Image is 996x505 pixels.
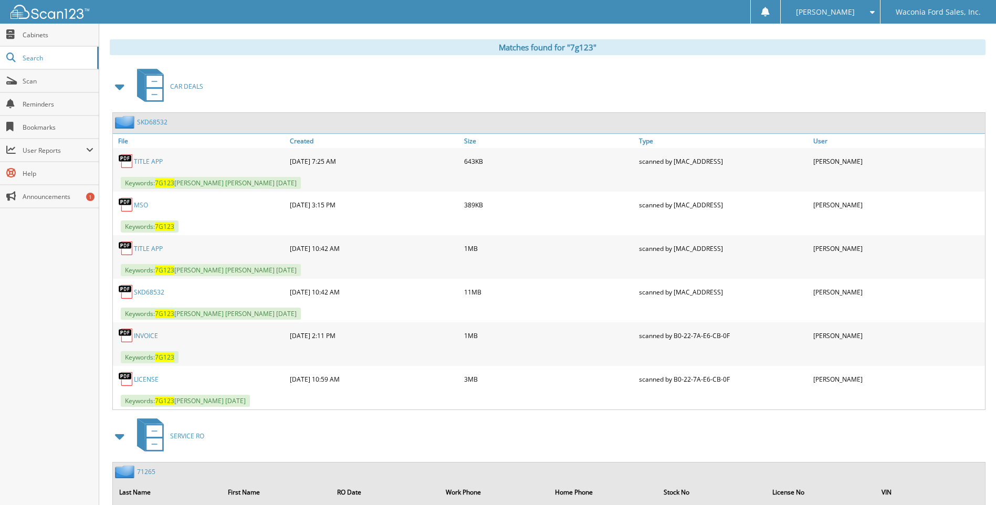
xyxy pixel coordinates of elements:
[155,222,174,231] span: 7G123
[118,197,134,213] img: PDF.png
[134,331,158,340] a: INVOICE
[811,194,985,215] div: [PERSON_NAME]
[636,281,811,302] div: scanned by [MAC_ADDRESS]
[636,369,811,390] div: scanned by B0-22-7A-E6-CB-0F
[287,369,462,390] div: [DATE] 10:59 AM
[115,465,137,478] img: folder2.png
[550,481,657,503] th: Home Phone
[441,481,548,503] th: Work Phone
[287,134,462,148] a: Created
[658,481,766,503] th: Stock No
[118,371,134,387] img: PDF.png
[876,481,984,503] th: VIN
[121,220,179,233] span: Keywords:
[462,151,636,172] div: 643KB
[113,134,287,148] a: File
[134,201,148,209] a: MSO
[118,328,134,343] img: PDF.png
[636,194,811,215] div: scanned by [MAC_ADDRESS]
[23,30,93,39] span: Cabinets
[23,77,93,86] span: Scan
[137,118,167,127] a: SKD68532
[155,266,174,275] span: 7G123
[767,481,875,503] th: License No
[636,134,811,148] a: Type
[155,309,174,318] span: 7G123
[121,177,301,189] span: Keywords: [PERSON_NAME] [PERSON_NAME] [DATE]
[131,415,204,457] a: SERVICE RO
[134,288,164,297] a: SKD68532
[114,481,222,503] th: Last Name
[23,54,92,62] span: Search
[134,244,163,253] a: TITLE APP
[121,264,301,276] span: Keywords: [PERSON_NAME] [PERSON_NAME] [DATE]
[118,284,134,300] img: PDF.png
[796,9,855,15] span: [PERSON_NAME]
[811,369,985,390] div: [PERSON_NAME]
[223,481,330,503] th: First Name
[287,151,462,172] div: [DATE] 7:25 AM
[134,375,159,384] a: LICENSE
[462,325,636,346] div: 1MB
[811,281,985,302] div: [PERSON_NAME]
[811,151,985,172] div: [PERSON_NAME]
[287,325,462,346] div: [DATE] 2:11 PM
[134,157,163,166] a: TITLE APP
[287,194,462,215] div: [DATE] 3:15 PM
[811,134,985,148] a: User
[131,66,203,107] a: CAR DEALS
[811,238,985,259] div: [PERSON_NAME]
[462,194,636,215] div: 389KB
[462,281,636,302] div: 11MB
[462,369,636,390] div: 3MB
[155,178,174,187] span: 7G123
[636,151,811,172] div: scanned by [MAC_ADDRESS]
[155,396,174,405] span: 7G123
[462,238,636,259] div: 1MB
[118,153,134,169] img: PDF.png
[943,455,996,505] iframe: Chat Widget
[170,432,204,440] span: SERVICE RO
[11,5,89,19] img: scan123-logo-white.svg
[155,353,174,362] span: 7G123
[121,351,179,363] span: Keywords:
[332,481,439,503] th: RO Date
[23,123,93,132] span: Bookmarks
[636,238,811,259] div: scanned by [MAC_ADDRESS]
[121,308,301,320] span: Keywords: [PERSON_NAME] [PERSON_NAME] [DATE]
[23,100,93,109] span: Reminders
[170,82,203,91] span: CAR DEALS
[23,169,93,178] span: Help
[23,192,93,201] span: Announcements
[115,115,137,129] img: folder2.png
[86,193,95,201] div: 1
[137,467,155,476] a: 71265
[121,395,250,407] span: Keywords: [PERSON_NAME] [DATE]
[287,281,462,302] div: [DATE] 10:42 AM
[287,238,462,259] div: [DATE] 10:42 AM
[110,39,985,55] div: Matches found for "7g123"
[636,325,811,346] div: scanned by B0-22-7A-E6-CB-0F
[462,134,636,148] a: Size
[811,325,985,346] div: [PERSON_NAME]
[23,146,86,155] span: User Reports
[896,9,981,15] span: Waconia Ford Sales, Inc.
[118,240,134,256] img: PDF.png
